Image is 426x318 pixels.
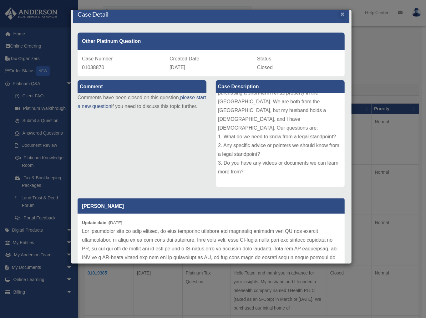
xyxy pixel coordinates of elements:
[170,56,199,61] span: Created Date
[216,80,345,93] label: Case Description
[78,33,345,50] div: Other Platinum Question
[82,220,122,225] small: [DATE]
[78,10,109,18] h4: Case Detail
[78,93,206,111] p: Comments have been closed on this question, if you need to discuss this topic further.
[257,65,273,70] span: Closed
[78,80,206,93] label: Comment
[82,56,113,61] span: Case Number
[341,10,345,18] span: ×
[78,95,206,109] a: please start a new question
[82,65,104,70] span: 01038870
[216,93,345,187] div: Hello team, and thank you in advance for your input. We are planning to expand our real estate po...
[257,56,271,61] span: Status
[78,198,345,214] p: [PERSON_NAME]
[170,65,185,70] span: [DATE]
[82,220,109,225] b: Update date :
[341,11,345,17] button: Close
